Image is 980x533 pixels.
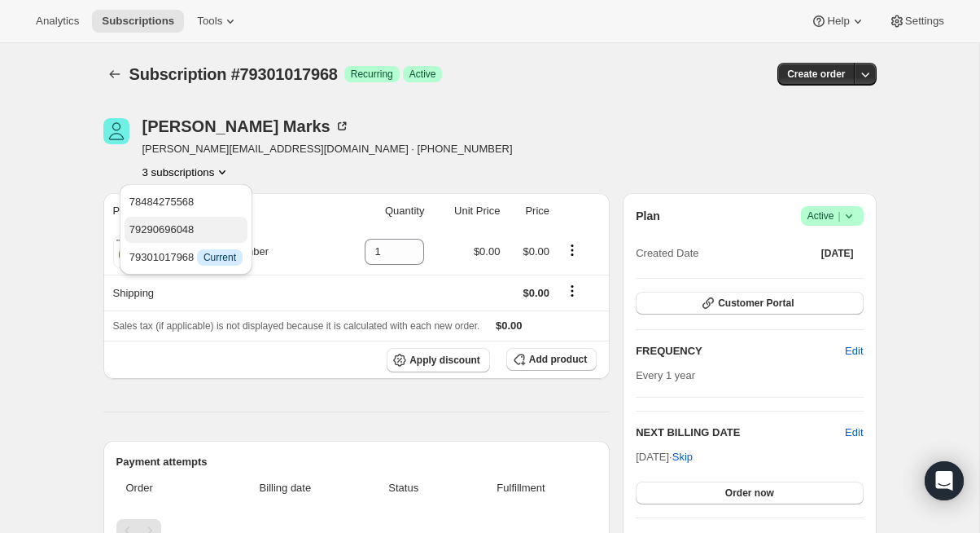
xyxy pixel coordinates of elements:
span: Created Date [636,245,698,262]
span: Customer Portal [718,297,794,310]
span: [DATE] [821,247,854,260]
button: Tools [187,10,248,33]
button: Subscriptions [103,63,126,86]
button: Help [801,10,875,33]
span: | [838,209,840,222]
span: 79290696048 [129,223,195,236]
div: Open Intercom Messenger [925,461,964,500]
span: $0.00 [474,245,501,258]
span: Order now [725,487,774,500]
button: Add product [506,348,597,371]
div: [PERSON_NAME] Marks [142,118,350,134]
th: Order [116,470,214,506]
button: Shipping actions [559,282,585,300]
span: Sales tax (if applicable) is not displayed because it is calculated with each new order. [113,320,480,332]
th: Shipping [103,275,335,311]
span: Subscription #79301017968 [129,65,338,83]
span: 78484275568 [129,196,195,208]
button: Product actions [142,164,231,180]
span: Analytics [36,15,79,28]
span: Fulfillment [455,480,587,496]
span: Active [807,208,857,224]
button: Customer Portal [636,292,863,315]
th: Quantity [335,193,430,229]
button: Settings [879,10,954,33]
span: Subscriptions [102,15,174,28]
span: Help [827,15,849,28]
span: Add product [529,353,587,366]
span: $0.00 [496,319,523,332]
span: Active [409,68,436,81]
span: Recurring [351,68,393,81]
span: $0.00 [523,245,550,258]
h2: Payment attempts [116,454,597,470]
button: Edit [845,425,863,441]
span: Current [203,251,236,264]
span: [DATE] · [636,451,693,463]
span: Billing date [218,480,352,496]
span: Apply discount [409,354,480,367]
button: Edit [835,338,873,364]
button: 79290696048 [125,217,247,243]
span: Michael Marks [103,118,129,144]
button: Apply discount [387,348,490,372]
span: $0.00 [523,287,550,299]
span: Create order [787,68,845,81]
button: Analytics [26,10,89,33]
h2: FREQUENCY [636,343,845,359]
button: Skip [663,444,702,470]
th: Unit Price [429,193,505,229]
span: Edit [845,343,863,359]
h2: Plan [636,208,660,224]
button: Product actions [559,241,585,259]
span: Settings [905,15,944,28]
button: 78484275568 [125,189,247,215]
span: Skip [672,449,693,465]
span: [PERSON_NAME][EMAIL_ADDRESS][DOMAIN_NAME] · [PHONE_NUMBER] [142,141,513,157]
span: Every 1 year [636,369,695,381]
button: 79301017968 InfoCurrent [125,244,247,271]
span: 79301017968 [129,251,243,263]
button: Create order [777,63,855,86]
button: Order now [636,482,863,504]
button: [DATE] [812,242,864,265]
th: Product [103,193,335,229]
h2: NEXT BILLING DATE [636,425,845,441]
span: Tools [197,15,222,28]
button: Subscriptions [92,10,184,33]
span: Status [362,480,445,496]
th: Price [505,193,554,229]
